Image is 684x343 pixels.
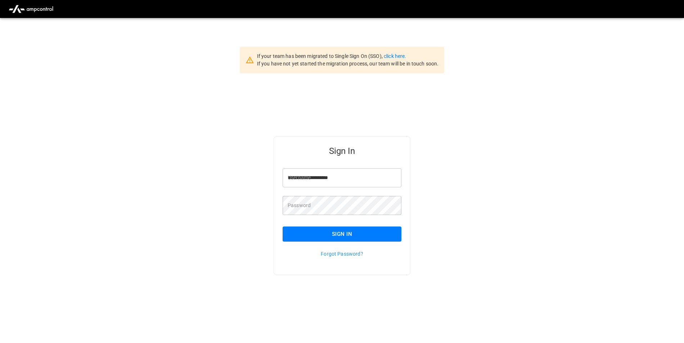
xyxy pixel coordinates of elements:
a: click here. [384,53,406,59]
img: ampcontrol.io logo [6,2,56,16]
p: Forgot Password? [283,250,401,257]
h5: Sign In [283,145,401,157]
button: Sign In [283,227,401,242]
span: If your team has been migrated to Single Sign On (SSO), [257,53,384,59]
span: If you have not yet started the migration process, our team will be in touch soon. [257,61,439,67]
